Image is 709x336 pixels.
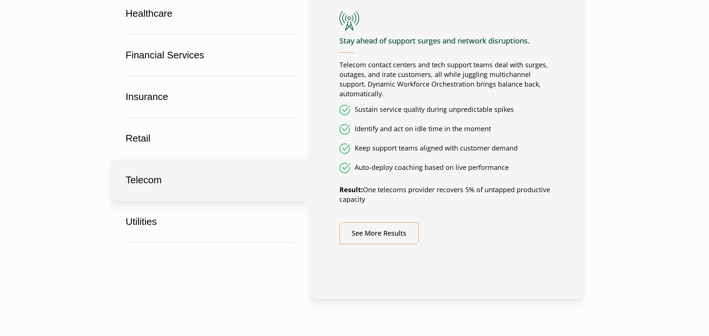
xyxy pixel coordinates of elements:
li: Sustain service quality during unpredictable spikes [339,105,553,115]
button: Financial Services [111,34,309,76]
p: Telecom contact centers and tech support teams deal with surges, outages, and irate customers, al... [339,60,553,99]
a: See More Results [339,222,419,244]
h4: Stay ahead of support surges and network disruptions. [339,36,553,53]
button: Insurance [111,76,309,118]
li: Keep support teams aligned with customer demand [339,143,553,154]
li: Identify and act on idle time in the moment [339,124,553,135]
button: Telecom [111,159,309,201]
button: Retail [111,117,309,159]
li: Auto-deploy coaching based on live performance [339,163,553,173]
strong: Result: [339,185,363,194]
p: One telecoms provider recovers 5% of untapped productive capacity [339,185,553,204]
button: Utilities [111,201,309,243]
img: Telecom [339,11,359,30]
